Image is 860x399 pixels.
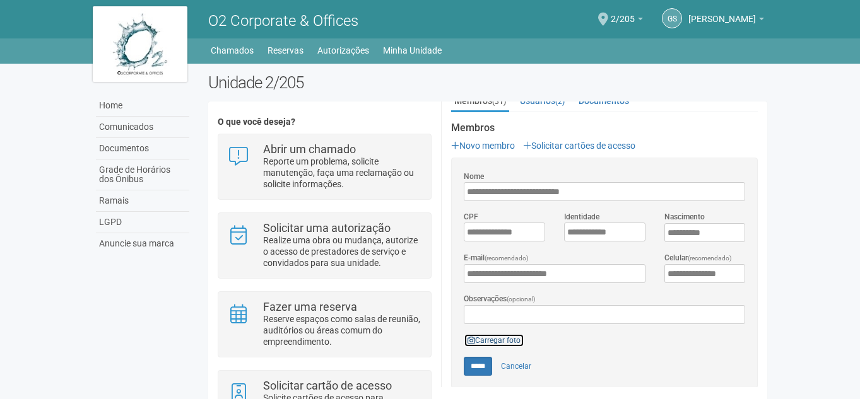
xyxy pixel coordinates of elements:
[317,42,369,59] a: Autorizações
[208,73,768,92] h2: Unidade 2/205
[523,141,635,151] a: Solicitar cartões de acesso
[383,42,442,59] a: Minha Unidade
[96,95,189,117] a: Home
[464,211,478,223] label: CPF
[451,91,509,112] a: Membros(31)
[662,8,682,28] a: GS
[96,212,189,233] a: LGPD
[263,221,391,234] strong: Solicitar uma autorização
[688,255,732,262] span: (recomendado)
[93,6,187,82] img: logo.jpg
[464,252,529,264] label: E-mail
[451,141,515,151] a: Novo membro
[464,171,484,182] label: Nome
[263,379,392,392] strong: Solicitar cartão de acesso
[611,2,635,24] span: 2/205
[228,144,421,190] a: Abrir um chamado Reporte um problema, solicite manutenção, faça uma reclamação ou solicite inform...
[263,234,421,269] p: Realize uma obra ou mudança, autorize o acesso de prestadores de serviço e convidados para sua un...
[228,223,421,269] a: Solicitar uma autorização Realize uma obra ou mudança, autorize o acesso de prestadores de serviç...
[263,156,421,190] p: Reporte um problema, solicite manutenção, faça uma reclamação ou solicite informações.
[494,357,538,376] a: Cancelar
[211,42,254,59] a: Chamados
[507,296,536,303] span: (opcional)
[96,117,189,138] a: Comunicados
[96,159,189,190] a: Grade de Horários dos Ônibus
[208,12,358,30] span: O2 Corporate & Offices
[611,16,643,26] a: 2/205
[492,97,506,106] small: (31)
[268,42,303,59] a: Reservas
[564,211,599,223] label: Identidade
[664,252,732,264] label: Celular
[464,293,536,305] label: Observações
[263,300,357,313] strong: Fazer uma reserva
[263,142,356,156] strong: Abrir um chamado
[96,190,189,212] a: Ramais
[96,233,189,254] a: Anuncie sua marca
[485,255,529,262] span: (recomendado)
[555,97,565,106] small: (2)
[688,16,764,26] a: [PERSON_NAME]
[96,138,189,159] a: Documentos
[464,333,524,347] a: Carregar foto
[218,117,432,127] h4: O que você deseja?
[451,122,758,134] strong: Membros
[228,301,421,347] a: Fazer uma reserva Reserve espaços como salas de reunião, auditórios ou áreas comum do empreendime...
[664,211,705,223] label: Nascimento
[263,313,421,347] p: Reserve espaços como salas de reunião, auditórios ou áreas comum do empreendimento.
[688,2,756,24] span: Gilberto Stiebler Filho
